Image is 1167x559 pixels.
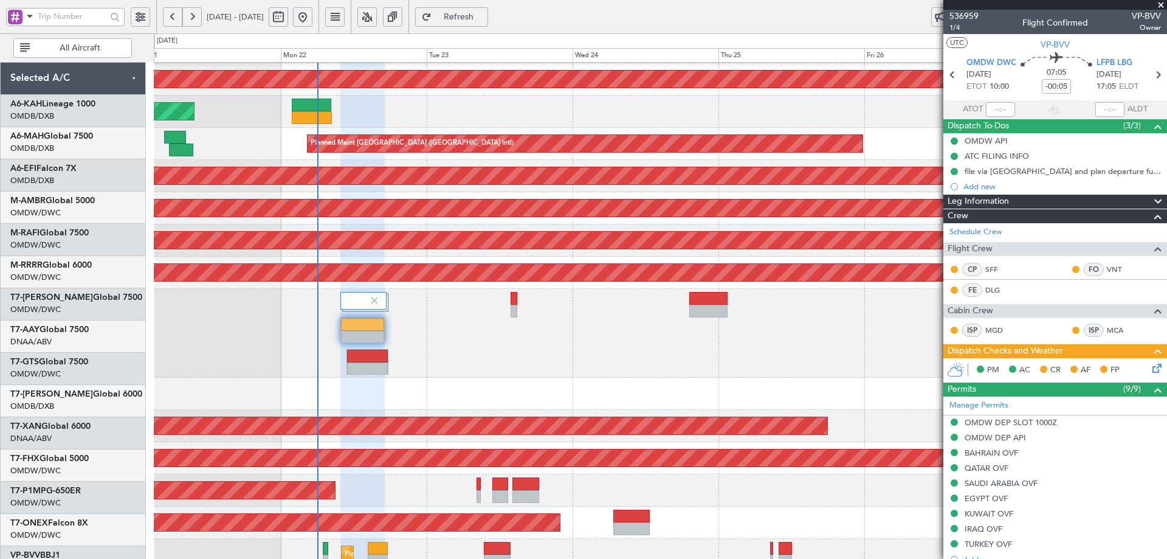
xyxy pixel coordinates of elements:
[1019,364,1030,377] span: AC
[10,433,52,444] a: DNAA/ABV
[10,261,43,269] span: M-RRRR
[427,48,573,63] div: Tue 23
[311,134,514,153] div: Planned Maint [GEOGRAPHIC_DATA] ([GEOGRAPHIC_DATA] Intl)
[1107,264,1134,275] a: VNT
[10,369,61,380] a: OMDW/DWC
[966,81,986,93] span: ETOT
[415,7,488,27] button: Refresh
[965,432,1026,443] div: OMDW DEP API
[10,465,61,476] a: OMDW/DWC
[965,417,1057,428] div: OMDW DEP SLOT 1000Z
[10,519,88,527] a: T7-ONEXFalcon 8X
[948,304,993,318] span: Cabin Crew
[10,422,41,431] span: T7-XAN
[948,383,976,397] span: Permits
[10,240,61,251] a: OMDW/DWC
[10,358,88,366] a: T7-GTSGlobal 7500
[207,12,264,23] span: [DATE] - [DATE]
[10,111,54,122] a: OMDB/DXB
[966,69,991,81] span: [DATE]
[1110,364,1120,377] span: FP
[10,164,36,173] span: A6-EFI
[10,454,40,463] span: T7-FHX
[1050,364,1061,377] span: CR
[949,10,979,23] span: 536959
[10,498,61,509] a: OMDW/DWC
[1123,383,1141,395] span: (9/9)
[949,23,979,33] span: 1/4
[10,487,46,495] span: T7-P1MP
[10,487,81,495] a: T7-P1MPG-650ER
[864,48,1010,63] div: Fri 26
[10,390,93,398] span: T7-[PERSON_NAME]
[965,448,1018,458] div: BAHRAIN OVF
[10,358,39,366] span: T7-GTS
[13,38,132,58] button: All Aircraft
[1132,10,1161,23] span: VP-BVV
[135,48,281,63] div: Sun 21
[10,336,52,347] a: DNAA/ABV
[965,539,1012,549] div: TURKEY OVF
[10,261,92,269] a: M-RRRRGlobal 6000
[10,293,93,302] span: T7-[PERSON_NAME]
[10,229,40,237] span: M-RAFI
[966,57,1016,69] span: OMDW DWC
[987,364,999,377] span: PM
[946,37,968,48] button: UTC
[10,207,61,218] a: OMDW/DWC
[1084,263,1104,276] div: FO
[10,530,61,541] a: OMDW/DWC
[38,7,106,26] input: Trip Number
[949,226,1002,238] a: Schedule Crew
[990,81,1009,93] span: 10:00
[1096,69,1121,81] span: [DATE]
[962,283,982,297] div: FE
[10,519,48,527] span: T7-ONEX
[10,132,93,141] a: A6-MAHGlobal 7500
[965,166,1161,176] div: file via [GEOGRAPHIC_DATA] and plan departure fuel 55000 Lbs.
[10,196,46,205] span: M-AMBR
[1081,364,1090,377] span: AF
[985,325,1013,336] a: MGD
[1107,325,1134,336] a: MCA
[10,325,40,334] span: T7-AAY
[1047,67,1066,79] span: 07:05
[986,102,1015,117] input: --:--
[965,493,1008,504] div: EGYPT OVF
[718,48,864,63] div: Thu 25
[32,44,128,52] span: All Aircraft
[948,242,993,256] span: Flight Crew
[962,324,982,337] div: ISP
[10,422,91,431] a: T7-XANGlobal 6000
[10,325,89,334] a: T7-AAYGlobal 7500
[1096,57,1132,69] span: LFPB LBG
[965,136,1008,146] div: OMDW API
[1123,119,1141,132] span: (3/3)
[157,36,177,46] div: [DATE]
[10,229,89,237] a: M-RAFIGlobal 7500
[985,285,1013,296] a: DLG
[965,151,1029,161] div: ATC FILING INFO
[1022,16,1088,29] div: Flight Confirmed
[1041,38,1070,51] span: VP-BVV
[10,293,142,302] a: T7-[PERSON_NAME]Global 7500
[963,103,983,116] span: ATOT
[1132,23,1161,33] span: Owner
[962,263,982,276] div: CP
[10,401,54,412] a: OMDB/DXB
[10,164,77,173] a: A6-EFIFalcon 7X
[10,143,54,154] a: OMDB/DXB
[1096,81,1116,93] span: 17:05
[948,344,1063,358] span: Dispatch Checks and Weather
[948,209,968,223] span: Crew
[965,509,1013,519] div: KUWAIT OVF
[573,48,718,63] div: Wed 24
[10,454,89,463] a: T7-FHXGlobal 5000
[10,304,61,315] a: OMDW/DWC
[10,132,44,141] span: A6-MAH
[965,478,1038,488] div: SAUDI ARABIA OVF
[948,119,1009,133] span: Dispatch To-Dos
[434,13,484,21] span: Refresh
[948,195,1009,209] span: Leg Information
[10,196,95,205] a: M-AMBRGlobal 5000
